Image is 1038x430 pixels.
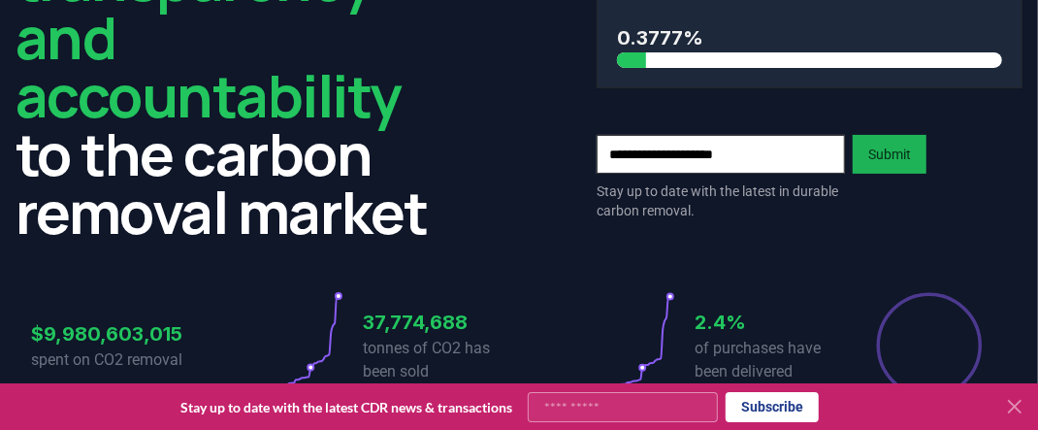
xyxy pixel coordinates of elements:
h3: 0.3777% [617,23,1002,52]
p: tonnes of CO2 has been sold [363,337,519,383]
p: Stay up to date with the latest in durable carbon removal. [597,182,845,220]
p: of purchases have been delivered [695,337,851,383]
h3: $9,980,603,015 [31,319,187,348]
h3: 2.4% [695,308,851,337]
button: Submit [853,135,926,174]
h3: 37,774,688 [363,308,519,337]
div: Percentage of sales delivered [875,291,984,400]
p: spent on CO2 removal [31,348,187,372]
